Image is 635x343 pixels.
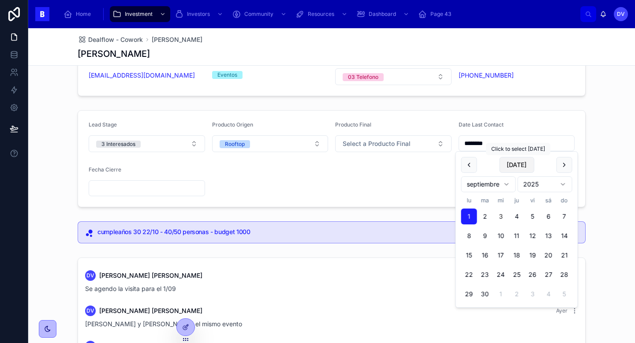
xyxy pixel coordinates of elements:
span: Home [76,11,91,18]
button: lunes, 29 de septiembre de 2025 [461,286,477,302]
button: martes, 2 de septiembre de 2025 [477,209,493,224]
th: jueves [509,196,525,205]
button: jueves, 2 de octubre de 2025 [509,286,525,302]
button: Today, miércoles, 3 de septiembre de 2025 [493,209,509,224]
button: jueves, 18 de septiembre de 2025 [509,247,525,263]
span: [PERSON_NAME] [PERSON_NAME] [99,271,202,280]
button: sábado, 20 de septiembre de 2025 [541,247,557,263]
button: miércoles, 10 de septiembre de 2025 [493,228,509,244]
a: Investment [110,6,170,22]
button: domingo, 28 de septiembre de 2025 [557,267,572,283]
th: domingo [557,196,572,205]
button: miércoles, 1 de octubre de 2025 [493,286,509,302]
img: App logo [35,7,49,21]
button: jueves, 4 de septiembre de 2025 [509,209,525,224]
button: Select Button [89,135,205,152]
div: Click to select [DATE] [486,143,550,155]
button: [DATE] [499,157,534,173]
button: martes, 30 de septiembre de 2025 [477,286,493,302]
button: sábado, 27 de septiembre de 2025 [541,267,557,283]
span: Community [244,11,273,18]
button: Select Button [212,135,329,152]
a: Home [61,6,97,22]
button: Unselect I_03_TELEFONO [343,72,384,81]
span: Dashboard [369,11,396,18]
a: Page 43 [415,6,457,22]
button: viernes, 19 de septiembre de 2025 [525,247,541,263]
h5: cumpleaños 30 22/10 - 40/50 personas - budget 1000 [97,229,578,235]
button: sábado, 13 de septiembre de 2025 [541,228,557,244]
button: viernes, 3 de octubre de 2025 [525,286,541,302]
button: Select Button [335,135,452,152]
button: domingo, 21 de septiembre de 2025 [557,247,572,263]
div: 3 Interesados [101,141,135,148]
button: lunes, 8 de septiembre de 2025 [461,228,477,244]
a: Dealflow - Cowork [78,35,143,44]
button: jueves, 25 de septiembre de 2025 [509,267,525,283]
table: septiembre 2025 [461,196,572,302]
button: domingo, 14 de septiembre de 2025 [557,228,572,244]
span: Producto Final [335,121,371,128]
button: domingo, 5 de octubre de 2025 [557,286,572,302]
a: Resources [293,6,352,22]
span: Date Last Contact [459,121,504,128]
span: Investment [125,11,153,18]
button: domingo, 7 de septiembre de 2025 [557,209,572,224]
div: Eventos [217,71,237,79]
th: lunes [461,196,477,205]
span: Fecha Cierre [89,166,121,173]
button: martes, 23 de septiembre de 2025 [477,267,493,283]
span: DV [617,11,625,18]
button: lunes, 22 de septiembre de 2025 [461,267,477,283]
a: Dashboard [354,6,414,22]
div: Rooftop [225,140,245,148]
a: Community [229,6,291,22]
a: [PERSON_NAME] [152,35,202,44]
span: DV [86,307,94,314]
span: Investors [187,11,210,18]
div: 03 Telefono [348,73,378,81]
button: Select Button [335,68,452,85]
button: sábado, 6 de septiembre de 2025 [541,209,557,224]
button: martes, 9 de septiembre de 2025 [477,228,493,244]
span: [PERSON_NAME] [PERSON_NAME] [99,306,202,315]
h1: [PERSON_NAME] [78,48,150,60]
span: [PERSON_NAME] y [PERSON_NAME] el mismo evento [85,320,242,328]
span: Lead Stage [89,121,117,128]
span: Resources [308,11,334,18]
span: DV [86,272,94,279]
button: viernes, 26 de septiembre de 2025 [525,267,541,283]
span: Select a Producto Final [343,139,411,148]
th: miércoles [493,196,509,205]
button: viernes, 12 de septiembre de 2025 [525,228,541,244]
div: scrollable content [56,4,580,24]
span: Page 43 [430,11,451,18]
button: miércoles, 17 de septiembre de 2025 [493,247,509,263]
a: Investors [172,6,228,22]
button: miércoles, 24 de septiembre de 2025 [493,267,509,283]
button: sábado, 4 de octubre de 2025 [541,286,557,302]
button: lunes, 15 de septiembre de 2025 [461,247,477,263]
span: Se agendo la visita para el 1/09 [85,285,176,292]
button: lunes, 1 de septiembre de 2025, selected [461,209,477,224]
button: viernes, 5 de septiembre de 2025 [525,209,541,224]
span: Dealflow - Cowork [88,35,143,44]
a: [PHONE_NUMBER] [459,71,514,80]
th: viernes [525,196,541,205]
th: sábado [541,196,557,205]
th: martes [477,196,493,205]
span: Producto Origen [212,121,253,128]
span: Ayer [556,307,568,314]
button: jueves, 11 de septiembre de 2025 [509,228,525,244]
button: martes, 16 de septiembre de 2025 [477,247,493,263]
a: [EMAIL_ADDRESS][DOMAIN_NAME] [89,71,195,80]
